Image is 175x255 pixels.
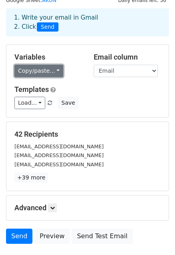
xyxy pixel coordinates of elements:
a: Load... [14,97,45,109]
button: Save [58,97,78,109]
iframe: Chat Widget [135,217,175,255]
h5: Variables [14,53,82,62]
a: Send [6,229,32,244]
span: Send [37,22,58,32]
a: Send Test Email [72,229,133,244]
a: Copy/paste... [14,65,63,77]
small: [EMAIL_ADDRESS][DOMAIN_NAME] [14,161,104,167]
small: [EMAIL_ADDRESS][DOMAIN_NAME] [14,143,104,149]
h5: 42 Recipients [14,130,161,139]
div: 1. Write your email in Gmail 2. Click [8,13,167,32]
h5: Email column [94,53,161,62]
a: Preview [34,229,70,244]
a: Templates [14,85,49,94]
a: +39 more [14,173,48,183]
h5: Advanced [14,203,161,212]
small: [EMAIL_ADDRESS][DOMAIN_NAME] [14,152,104,158]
